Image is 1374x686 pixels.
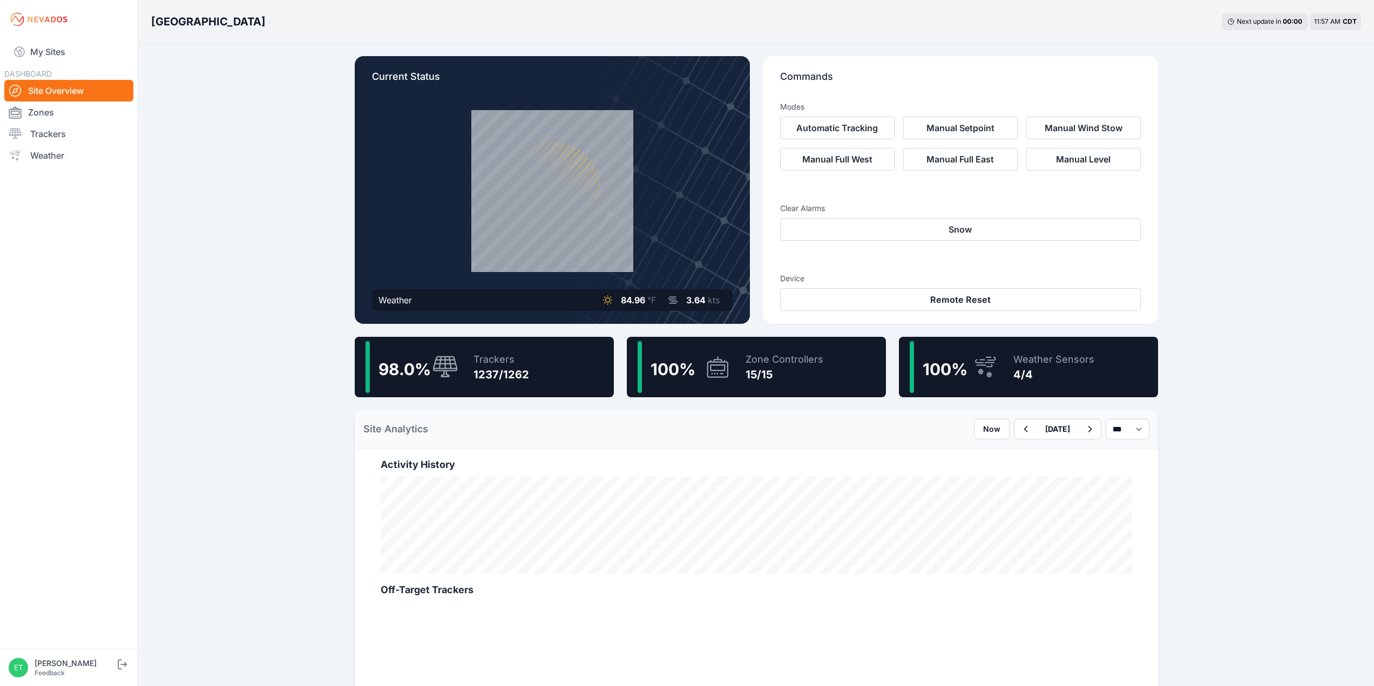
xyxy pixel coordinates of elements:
[647,295,656,305] span: °F
[1026,148,1141,171] button: Manual Level
[4,69,52,78] span: DASHBOARD
[899,337,1158,397] a: 100%Weather Sensors4/4
[1314,17,1341,25] span: 11:57 AM
[903,148,1018,171] button: Manual Full East
[627,337,886,397] a: 100%Zone Controllers15/15
[381,457,1132,472] h2: Activity History
[151,8,266,36] nav: Breadcrumb
[780,148,895,171] button: Manual Full West
[974,419,1010,439] button: Now
[651,359,695,379] span: 100 %
[1013,352,1094,367] div: Weather Sensors
[9,11,69,28] img: Nevados
[780,69,1141,93] p: Commands
[473,352,529,367] div: Trackers
[708,295,720,305] span: kts
[4,80,133,101] a: Site Overview
[4,101,133,123] a: Zones
[903,117,1018,139] button: Manual Setpoint
[780,273,1141,284] h3: Device
[686,295,706,305] span: 3.64
[746,367,823,382] div: 15/15
[923,359,967,379] span: 100 %
[780,101,804,112] h3: Modes
[35,669,65,677] a: Feedback
[4,123,133,145] a: Trackers
[1283,17,1302,26] div: 00 : 00
[381,582,1132,597] h2: Off-Target Trackers
[780,117,895,139] button: Automatic Tracking
[1037,419,1079,439] button: [DATE]
[9,658,28,677] img: Ethan Nguyen
[151,14,266,29] h3: [GEOGRAPHIC_DATA]
[372,69,733,93] p: Current Status
[363,422,428,437] h2: Site Analytics
[378,294,412,307] div: Weather
[35,658,116,669] div: [PERSON_NAME]
[473,367,529,382] div: 1237/1262
[1013,367,1094,382] div: 4/4
[780,203,1141,214] h3: Clear Alarms
[1237,17,1281,25] span: Next update in
[1343,17,1357,25] span: CDT
[780,288,1141,311] button: Remote Reset
[4,145,133,166] a: Weather
[378,359,431,379] span: 98.0 %
[355,337,614,397] a: 98.0%Trackers1237/1262
[1026,117,1141,139] button: Manual Wind Stow
[621,295,645,305] span: 84.96
[746,352,823,367] div: Zone Controllers
[4,39,133,65] a: My Sites
[780,218,1141,241] button: Snow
